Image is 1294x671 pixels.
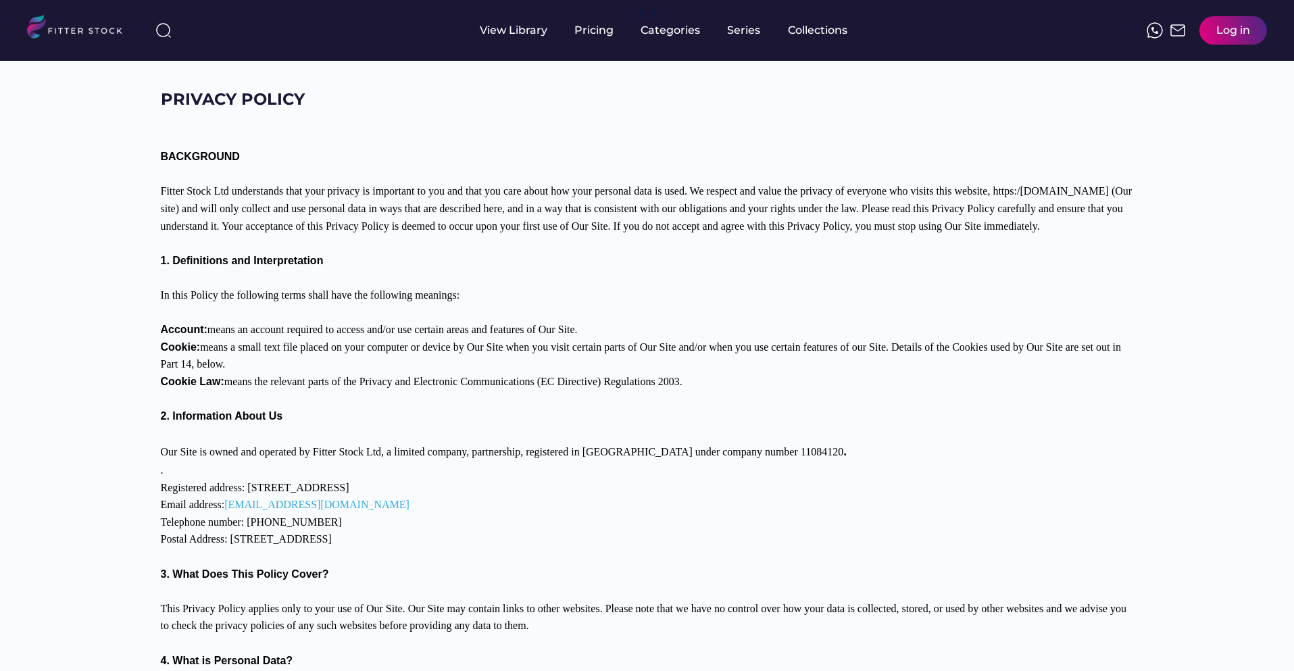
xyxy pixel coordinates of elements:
[161,341,1124,370] font: means a small text file placed on your computer or device by Our Site when you visit certain part...
[161,410,283,422] strong: 2. Information About Us
[788,23,847,38] div: Collections
[161,151,240,162] strong: BACKGROUND
[161,446,844,457] font: Our Site is owned and operated by Fitter Stock Ltd, a limited company, partnership, registered in...
[161,185,1135,231] font: Fitter Stock Ltd understands that your privacy is important to you and that you care about how yo...
[843,445,847,458] strong: .
[161,376,224,387] strong: Cookie Law:
[161,568,329,580] strong: 3. What Does This Policy Cover?
[161,655,293,666] strong: 4. What is Personal Data?
[161,324,207,335] strong: Account:
[574,23,614,38] div: Pricing
[161,341,201,353] strong: Cookie:
[27,15,134,43] img: LOGO.svg
[161,499,409,510] font: Email address:
[161,464,164,476] font: .
[641,7,658,20] div: fvck
[207,324,578,335] font: means an account required to access and/or use certain areas and features of Our Site.
[727,23,761,38] div: Series
[224,376,682,387] font: means the relevant parts of the Privacy and Electronic Communications (EC Directive) Regulations ...
[224,499,409,510] a: [EMAIL_ADDRESS][DOMAIN_NAME]
[161,255,324,266] strong: 1. Definitions and Interpretation
[641,23,700,38] div: Categories
[480,23,547,38] div: View Library
[1147,22,1163,39] img: meteor-icons_whatsapp%20%281%29.svg
[161,533,332,545] font: Postal Address: [STREET_ADDRESS]
[161,603,1129,632] font: This Privacy Policy applies only to your use of Our Site. Our Site may contain links to other web...
[1216,23,1250,38] div: Log in
[161,88,305,111] div: PRIVACY POLICY
[1170,22,1186,39] img: Frame%2051.svg
[155,22,172,39] img: search-normal%203.svg
[161,289,460,301] font: In this Policy the following terms shall have the following meanings:
[161,482,349,493] font: Registered address: [STREET_ADDRESS]
[161,516,342,528] font: Telephone number: [PHONE_NUMBER]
